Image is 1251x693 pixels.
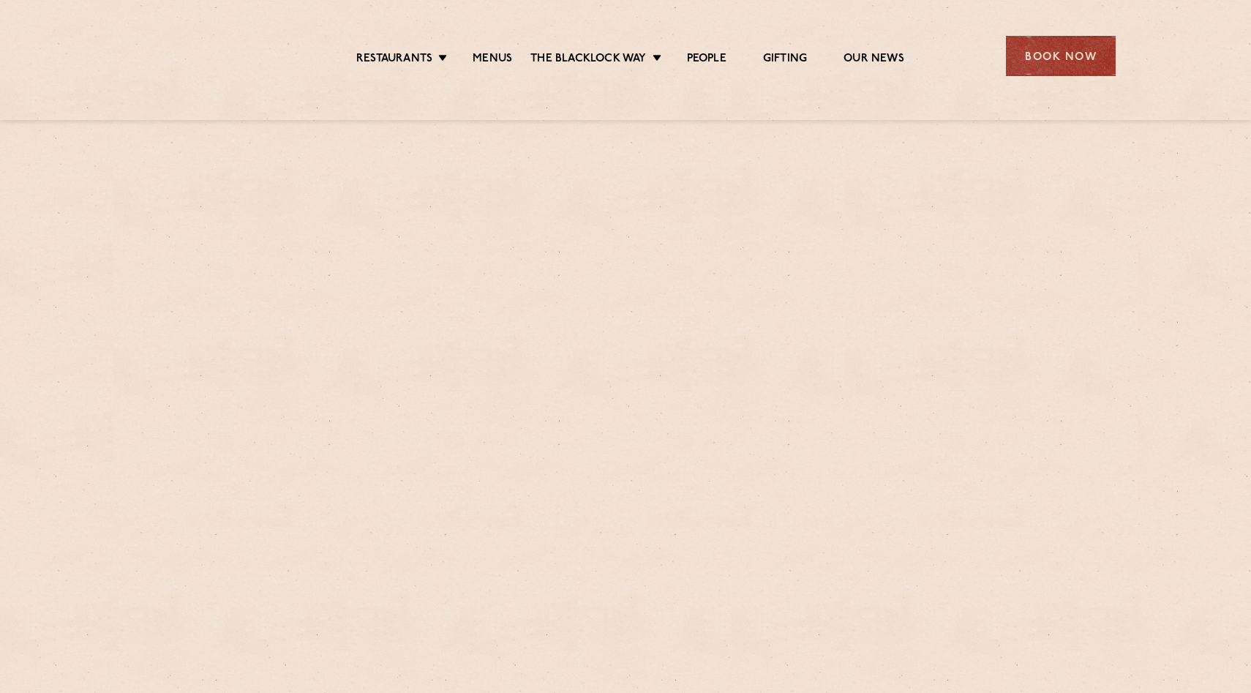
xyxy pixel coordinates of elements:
a: Restaurants [356,52,432,68]
img: svg%3E [135,14,262,98]
a: People [687,52,726,68]
a: Gifting [763,52,807,68]
a: The Blacklock Way [530,52,646,68]
div: Book Now [1006,36,1116,76]
a: Menus [473,52,512,68]
a: Our News [844,52,904,68]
